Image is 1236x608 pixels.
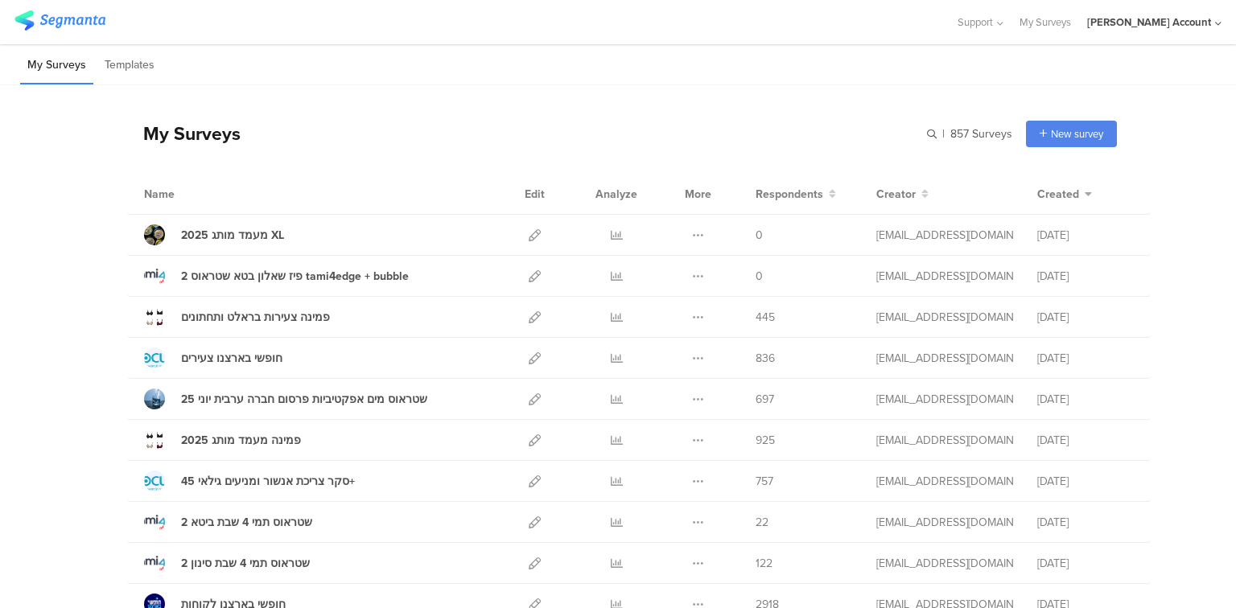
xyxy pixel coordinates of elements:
[144,347,282,368] a: חופשי בארצנו צעירים
[756,227,763,244] span: 0
[20,47,93,84] li: My Surveys
[876,514,1013,531] div: odelya@ifocus-r.com
[756,186,823,203] span: Respondents
[876,350,1013,367] div: odelya@ifocus-r.com
[144,224,284,245] a: 2025 מעמד מותג XL
[876,268,1013,285] div: odelya@ifocus-r.com
[1037,227,1134,244] div: [DATE]
[181,391,427,408] div: שטראוס מים אפקטיביות פרסום חברה ערבית יוני 25
[756,309,775,326] span: 445
[1037,309,1134,326] div: [DATE]
[1037,186,1092,203] button: Created
[1037,350,1134,367] div: [DATE]
[144,186,241,203] div: Name
[144,511,312,532] a: 2 שטראוס תמי 4 שבת ביטא
[1087,14,1211,30] div: [PERSON_NAME] Account
[756,391,774,408] span: 697
[97,47,162,84] li: Templates
[144,553,310,573] a: 2 שטראוס תמי 4 שבת סינון
[876,555,1013,572] div: odelya@ifocus-r.com
[517,174,552,214] div: Edit
[144,265,409,286] a: 2 פיז שאלון בטא שטראוס tami4edge + bubble
[876,186,929,203] button: Creator
[1037,514,1134,531] div: [DATE]
[756,350,775,367] span: 836
[144,470,355,491] a: סקר צריכת אנשור ומניעים גילאי 45+
[756,432,775,449] span: 925
[950,125,1012,142] span: 857 Surveys
[181,268,409,285] div: 2 פיז שאלון בטא שטראוס tami4edge + bubble
[756,186,836,203] button: Respondents
[958,14,993,30] span: Support
[681,174,715,214] div: More
[181,473,355,490] div: סקר צריכת אנשור ומניעים גילאי 45+
[127,120,241,147] div: My Surveys
[1037,186,1079,203] span: Created
[181,514,312,531] div: 2 שטראוס תמי 4 שבת ביטא
[1037,473,1134,490] div: [DATE]
[592,174,641,214] div: Analyze
[876,186,916,203] span: Creator
[876,473,1013,490] div: odelya@ifocus-r.com
[1037,555,1134,572] div: [DATE]
[1051,126,1103,142] span: New survey
[756,555,772,572] span: 122
[144,429,301,450] a: פמינה מעמד מותג 2025
[876,227,1013,244] div: odelya@ifocus-r.com
[876,309,1013,326] div: odelya@ifocus-r.com
[756,514,768,531] span: 22
[756,473,773,490] span: 757
[144,388,427,409] a: שטראוס מים אפקטיביות פרסום חברה ערבית יוני 25
[876,432,1013,449] div: odelya@ifocus-r.com
[181,432,301,449] div: פמינה מעמד מותג 2025
[1037,432,1134,449] div: [DATE]
[876,391,1013,408] div: odelya@ifocus-r.com
[14,10,105,31] img: segmanta logo
[144,306,330,327] a: פמינה צעירות בראלט ותחתונים
[181,227,284,244] div: 2025 מעמד מותג XL
[940,125,947,142] span: |
[181,309,330,326] div: פמינה צעירות בראלט ותחתונים
[181,350,282,367] div: חופשי בארצנו צעירים
[756,268,763,285] span: 0
[1037,268,1134,285] div: [DATE]
[181,555,310,572] div: 2 שטראוס תמי 4 שבת סינון
[1037,391,1134,408] div: [DATE]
